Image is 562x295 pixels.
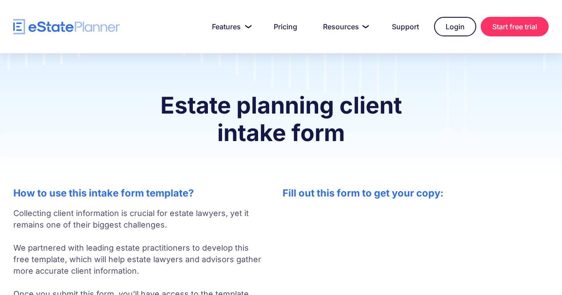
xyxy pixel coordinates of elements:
a: Start free trial [481,17,549,36]
strong: Estate planning client intake form [160,91,402,147]
a: Login [434,17,476,36]
a: Support [381,18,430,35]
a: Pricing [263,18,308,35]
a: Features [201,18,259,35]
h2: Fill out this form to get your copy: [283,187,549,199]
a: Resources [312,18,377,35]
h2: How to use this intake form template? [13,187,265,199]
